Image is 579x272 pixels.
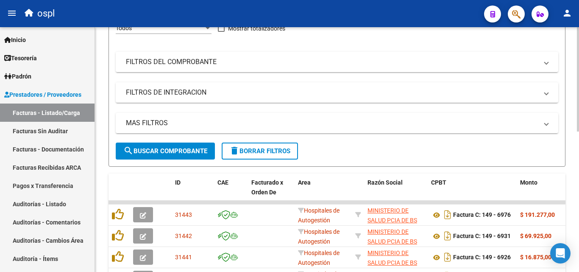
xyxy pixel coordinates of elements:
[172,174,214,211] datatable-header-cell: ID
[116,52,558,72] mat-expansion-panel-header: FILTROS DEL COMPROBANTE
[228,23,285,34] span: Mostrar totalizadores
[367,207,417,233] span: MINISTERIO DE SALUD PCIA DE BS AS O. P.
[175,179,181,186] span: ID
[126,118,538,128] mat-panel-title: MAS FILTROS
[442,250,453,264] i: Descargar documento
[453,212,511,219] strong: Factura C: 149 - 6976
[550,243,571,264] div: Open Intercom Messenger
[175,211,192,218] span: 31443
[116,143,215,160] button: Buscar Comprobante
[4,35,26,45] span: Inicio
[367,179,403,186] span: Razón Social
[453,233,511,240] strong: Factura C: 149 - 6931
[222,143,298,160] button: Borrar Filtros
[367,248,424,266] div: 30626983398
[295,174,352,211] datatable-header-cell: Area
[248,174,295,211] datatable-header-cell: Facturado x Orden De
[4,72,31,81] span: Padrón
[123,147,207,155] span: Buscar Comprobante
[520,233,551,239] strong: $ 69.925,00
[298,179,311,186] span: Area
[229,146,239,156] mat-icon: delete
[520,254,551,261] strong: $ 16.875,00
[298,250,340,266] span: Hospitales de Autogestión
[7,8,17,18] mat-icon: menu
[251,179,283,196] span: Facturado x Orden De
[175,254,192,261] span: 31441
[4,90,81,99] span: Prestadores / Proveedores
[116,25,132,31] span: Todos
[520,179,537,186] span: Monto
[229,147,290,155] span: Borrar Filtros
[298,207,340,224] span: Hospitales de Autogestión
[116,113,558,133] mat-expansion-panel-header: MAS FILTROS
[364,174,428,211] datatable-header-cell: Razón Social
[123,146,134,156] mat-icon: search
[431,179,446,186] span: CPBT
[562,8,572,18] mat-icon: person
[367,227,424,245] div: 30626983398
[4,53,37,63] span: Tesorería
[175,233,192,239] span: 31442
[367,206,424,224] div: 30626983398
[517,174,568,211] datatable-header-cell: Monto
[116,82,558,103] mat-expansion-panel-header: FILTROS DE INTEGRACION
[442,229,453,243] i: Descargar documento
[217,179,228,186] span: CAE
[298,228,340,245] span: Hospitales de Autogestión
[367,228,417,255] span: MINISTERIO DE SALUD PCIA DE BS AS O. P.
[520,211,555,218] strong: $ 191.277,00
[126,57,538,67] mat-panel-title: FILTROS DEL COMPROBANTE
[442,208,453,222] i: Descargar documento
[37,4,55,23] span: ospl
[214,174,248,211] datatable-header-cell: CAE
[453,254,511,261] strong: Factura C: 149 - 6926
[428,174,517,211] datatable-header-cell: CPBT
[126,88,538,97] mat-panel-title: FILTROS DE INTEGRACION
